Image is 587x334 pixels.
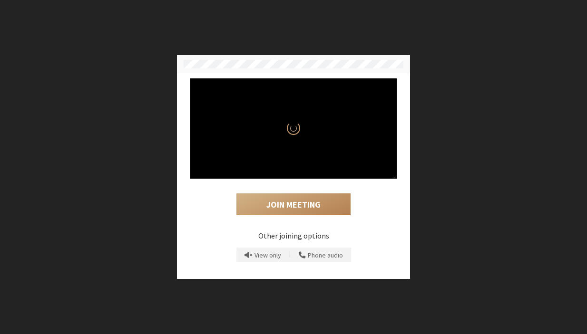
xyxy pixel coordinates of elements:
[190,230,397,241] p: Other joining options
[308,252,343,259] span: Phone audio
[236,193,351,215] button: Join Meeting
[295,248,346,263] button: Use your phone for mic and speaker while you view the meeting on this device.
[254,252,281,259] span: View only
[241,248,284,263] button: Prevent echo when there is already an active mic and speaker in the room.
[289,249,291,261] span: |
